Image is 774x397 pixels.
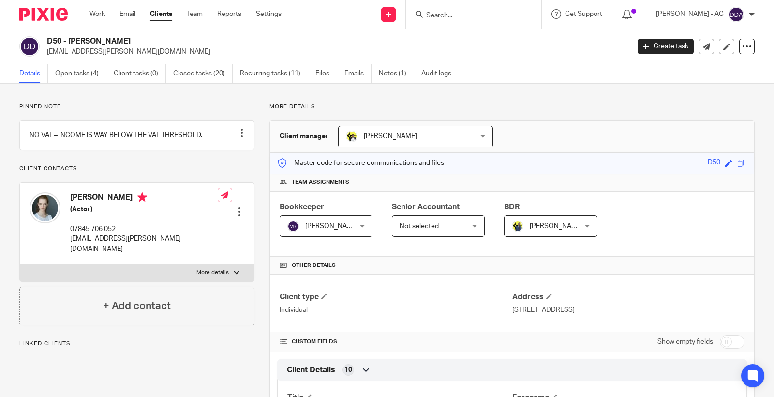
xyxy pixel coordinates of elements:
[512,221,523,232] img: Dennis-Starbridge.jpg
[344,64,372,83] a: Emails
[638,39,694,54] a: Create task
[70,224,218,234] p: 07845 706 052
[512,292,744,302] h4: Address
[19,103,254,111] p: Pinned note
[269,103,755,111] p: More details
[305,223,358,230] span: [PERSON_NAME]
[19,165,254,173] p: Client contacts
[292,262,336,269] span: Other details
[173,64,233,83] a: Closed tasks (20)
[280,292,512,302] h4: Client type
[119,9,135,19] a: Email
[400,223,439,230] span: Not selected
[19,340,254,348] p: Linked clients
[565,11,602,17] span: Get Support
[280,132,328,141] h3: Client manager
[19,36,40,57] img: svg%3E
[346,131,357,142] img: Carine-Starbridge.jpg
[421,64,459,83] a: Audit logs
[292,178,349,186] span: Team assignments
[364,133,417,140] span: [PERSON_NAME]
[30,192,60,223] img: Liadan%20Dunlea.jpg
[280,305,512,315] p: Individual
[70,205,218,214] h5: (Actor)
[425,12,512,20] input: Search
[217,9,241,19] a: Reports
[277,158,444,168] p: Master code for secure communications and files
[114,64,166,83] a: Client tasks (0)
[512,305,744,315] p: [STREET_ADDRESS]
[196,269,229,277] p: More details
[315,64,337,83] a: Files
[708,158,720,169] div: D50
[150,9,172,19] a: Clients
[657,337,713,347] label: Show empty fields
[504,203,520,211] span: BDR
[19,64,48,83] a: Details
[89,9,105,19] a: Work
[287,221,299,232] img: svg%3E
[280,203,324,211] span: Bookkeeper
[187,9,203,19] a: Team
[47,47,623,57] p: [EMAIL_ADDRESS][PERSON_NAME][DOMAIN_NAME]
[256,9,282,19] a: Settings
[344,365,352,375] span: 10
[729,7,744,22] img: svg%3E
[287,365,335,375] span: Client Details
[19,8,68,21] img: Pixie
[70,192,218,205] h4: [PERSON_NAME]
[656,9,724,19] p: [PERSON_NAME] - AC
[280,338,512,346] h4: CUSTOM FIELDS
[240,64,308,83] a: Recurring tasks (11)
[55,64,106,83] a: Open tasks (4)
[392,203,460,211] span: Senior Accountant
[70,234,218,254] p: [EMAIL_ADDRESS][PERSON_NAME][DOMAIN_NAME]
[47,36,508,46] h2: D50 - [PERSON_NAME]
[379,64,414,83] a: Notes (1)
[530,223,583,230] span: [PERSON_NAME]
[103,298,171,313] h4: + Add contact
[137,192,147,202] i: Primary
